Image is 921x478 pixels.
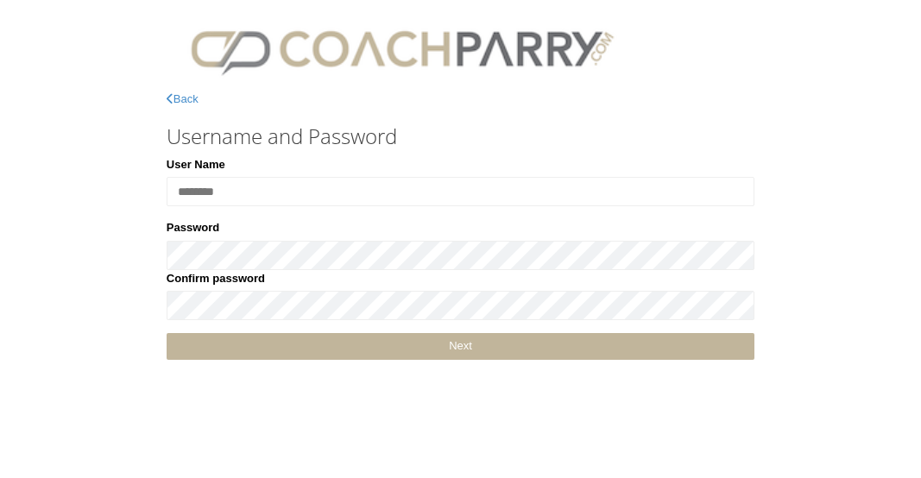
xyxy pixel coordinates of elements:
[167,92,199,105] a: Back
[167,17,638,82] img: CPlogo.png
[167,270,265,287] label: Confirm password
[167,156,225,173] label: User Name
[167,125,754,148] h3: Username and Password
[167,333,754,360] a: Next
[167,219,219,236] label: Password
